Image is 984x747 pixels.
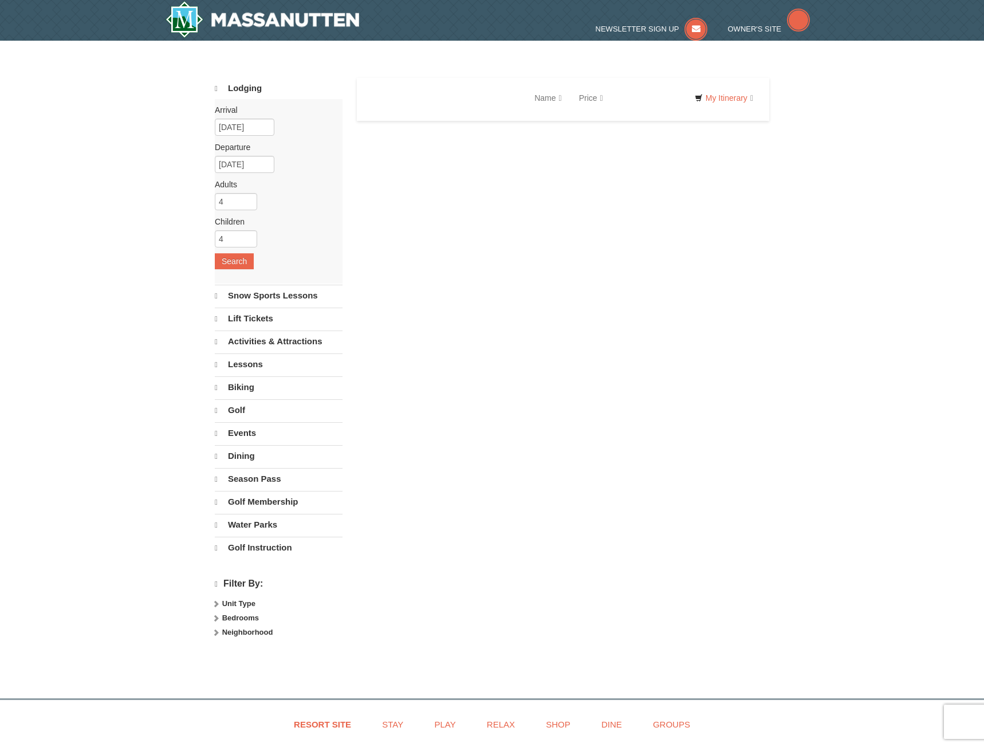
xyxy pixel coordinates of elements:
a: Activities & Attractions [215,331,343,352]
strong: Neighborhood [222,628,273,636]
a: Stay [368,711,418,737]
a: Relax [473,711,529,737]
a: My Itinerary [687,89,761,107]
a: Golf Membership [215,491,343,513]
a: Dine [587,711,636,737]
a: Lodging [215,78,343,99]
img: Massanutten Resort Logo [166,1,359,38]
button: Search [215,253,254,269]
a: Groups [639,711,704,737]
a: Play [420,711,470,737]
label: Departure [215,141,334,153]
a: Season Pass [215,468,343,490]
label: Adults [215,179,334,190]
a: Lessons [215,353,343,375]
a: Golf [215,399,343,421]
strong: Unit Type [222,599,255,608]
label: Arrival [215,104,334,116]
a: Newsletter Sign Up [596,25,708,33]
a: Name [526,87,570,109]
a: Lift Tickets [215,308,343,329]
a: Shop [532,711,585,737]
a: Owner's Site [728,25,810,33]
a: Events [215,422,343,444]
a: Price [570,87,612,109]
label: Children [215,216,334,227]
a: Snow Sports Lessons [215,285,343,306]
h4: Filter By: [215,579,343,589]
a: Resort Site [280,711,365,737]
span: Owner's Site [728,25,782,33]
strong: Bedrooms [222,614,259,622]
a: Dining [215,445,343,467]
a: Massanutten Resort [166,1,359,38]
a: Golf Instruction [215,537,343,559]
a: Biking [215,376,343,398]
span: Newsletter Sign Up [596,25,679,33]
a: Water Parks [215,514,343,536]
